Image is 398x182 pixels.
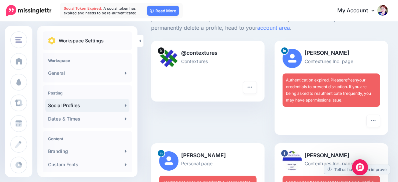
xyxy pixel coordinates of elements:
[45,158,129,171] a: Custom Fonts
[331,3,388,19] a: My Account
[283,49,380,57] p: [PERSON_NAME]
[159,49,178,68] img: RYL8IXvz-3728.jpg
[159,151,257,160] p: [PERSON_NAME]
[159,160,257,167] p: Personal page
[352,159,368,175] div: Open Intercom Messenger
[6,5,51,16] img: Missinglettr
[45,66,129,80] a: General
[159,49,257,57] p: @contextures
[48,37,55,44] img: settings.png
[283,151,302,171] img: 305922681_746927303054123_6673705705870224409_n-bsa145726.jpg
[343,77,357,82] a: refresh
[324,165,390,174] a: Tell us how we can improve
[45,145,129,158] a: Branding
[64,6,102,11] span: Social Token Expired.
[283,57,380,65] p: Contextures Inc. page
[159,151,178,171] img: user_default_image.png
[159,57,257,65] p: Contextures
[48,90,127,96] h4: Posting
[64,6,140,15] span: A social token has expired and needs to be re-authenticated…
[48,136,127,141] h4: Content
[48,58,127,63] h4: Workspace
[286,77,371,103] span: Authentication expired. Please your credentials to prevent disruption. If you are being asked to ...
[15,37,22,43] img: menu.png
[283,151,380,160] p: [PERSON_NAME]
[283,49,302,68] img: user_default_image.png
[308,98,341,103] a: permissions issue
[45,99,129,112] a: Social Profiles
[59,37,104,45] p: Workspace Settings
[45,112,129,126] a: Dates & Times
[147,6,179,16] a: Read More
[257,24,290,31] a: account area
[283,160,380,167] p: Contextures Inc. page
